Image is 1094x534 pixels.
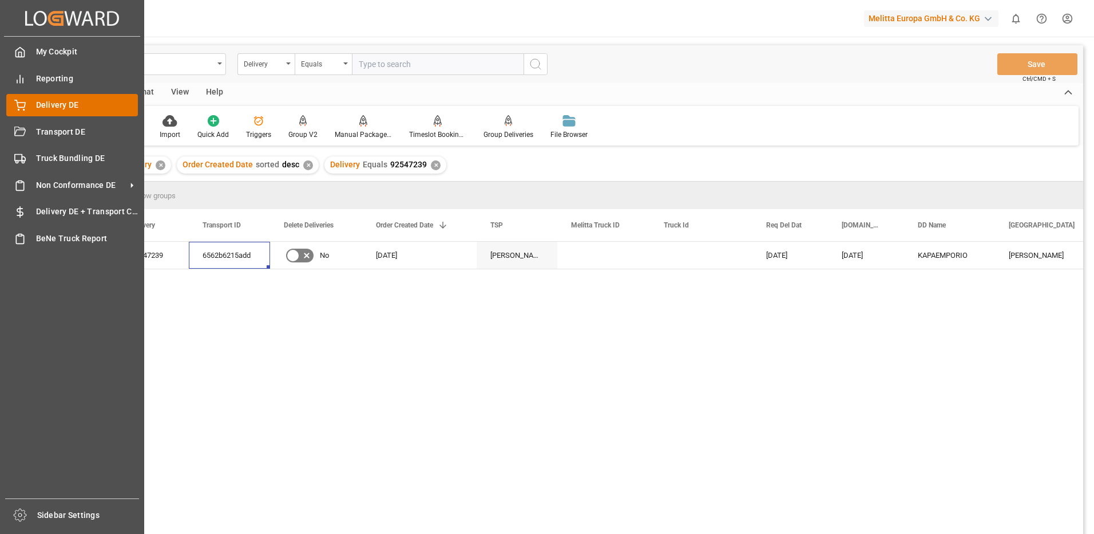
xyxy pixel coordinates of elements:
div: Equals [301,56,340,69]
span: [GEOGRAPHIC_DATA] [1009,221,1075,229]
span: Transport ID [203,221,241,229]
div: ✕ [156,160,165,170]
span: BeNe Truck Report [36,233,138,245]
button: Melitta Europa GmbH & Co. KG [864,7,1003,29]
span: Order Created Date [183,160,253,169]
span: My Cockpit [36,46,138,58]
div: ✕ [431,160,441,170]
button: Save [997,53,1077,75]
span: Truck Id [664,221,689,229]
span: desc [282,160,299,169]
button: open menu [237,53,295,75]
span: DD Name [918,221,946,229]
span: sorted [256,160,279,169]
span: Delete Deliveries [284,221,334,229]
span: Ctrl/CMD + S [1022,74,1056,83]
div: KAPAEMPORIO [904,242,995,269]
a: Reporting [6,67,138,89]
div: File Browser [550,129,588,140]
button: open menu [295,53,352,75]
div: View [162,83,197,103]
span: Sidebar Settings [37,509,140,521]
div: [DATE] [828,242,904,269]
div: Help [197,83,232,103]
span: Delivery DE + Transport Cost [36,206,138,218]
div: [PERSON_NAME] Export [477,242,557,269]
div: [DATE] [752,242,828,269]
div: Quick Add [197,129,229,140]
div: Delivery [244,56,283,69]
a: Truck Bundling DE [6,147,138,170]
a: Transport DE [6,120,138,143]
div: Timeslot Booking Report [409,129,466,140]
div: Group V2 [288,129,318,140]
a: Delivery DE [6,94,138,116]
button: show 0 new notifications [1003,6,1029,32]
span: [DOMAIN_NAME] Dat [842,221,880,229]
span: Order Created Date [376,221,433,229]
a: BeNe Truck Report [6,227,138,249]
button: search button [524,53,548,75]
span: Delivery DE [36,99,138,111]
input: Type to search [352,53,524,75]
div: Group Deliveries [483,129,533,140]
span: 92547239 [390,160,427,169]
span: No [320,242,329,269]
span: Req Del Dat [766,221,802,229]
span: Transport DE [36,126,138,138]
div: Triggers [246,129,271,140]
div: 6562b6215add [189,242,270,269]
div: Manual Package TypeDetermination [335,129,392,140]
span: Equals [363,160,387,169]
div: 92547239 [117,242,189,269]
span: Truck Bundling DE [36,152,138,164]
span: Reporting [36,73,138,85]
div: Import [160,129,180,140]
span: Melitta Truck ID [571,221,620,229]
button: Help Center [1029,6,1055,32]
div: [DATE] [362,242,477,269]
span: Non Conformance DE [36,179,126,191]
div: ✕ [303,160,313,170]
span: TSP [490,221,503,229]
div: Melitta Europa GmbH & Co. KG [864,10,998,27]
a: My Cockpit [6,41,138,63]
a: Delivery DE + Transport Cost [6,201,138,223]
span: Delivery [330,160,360,169]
